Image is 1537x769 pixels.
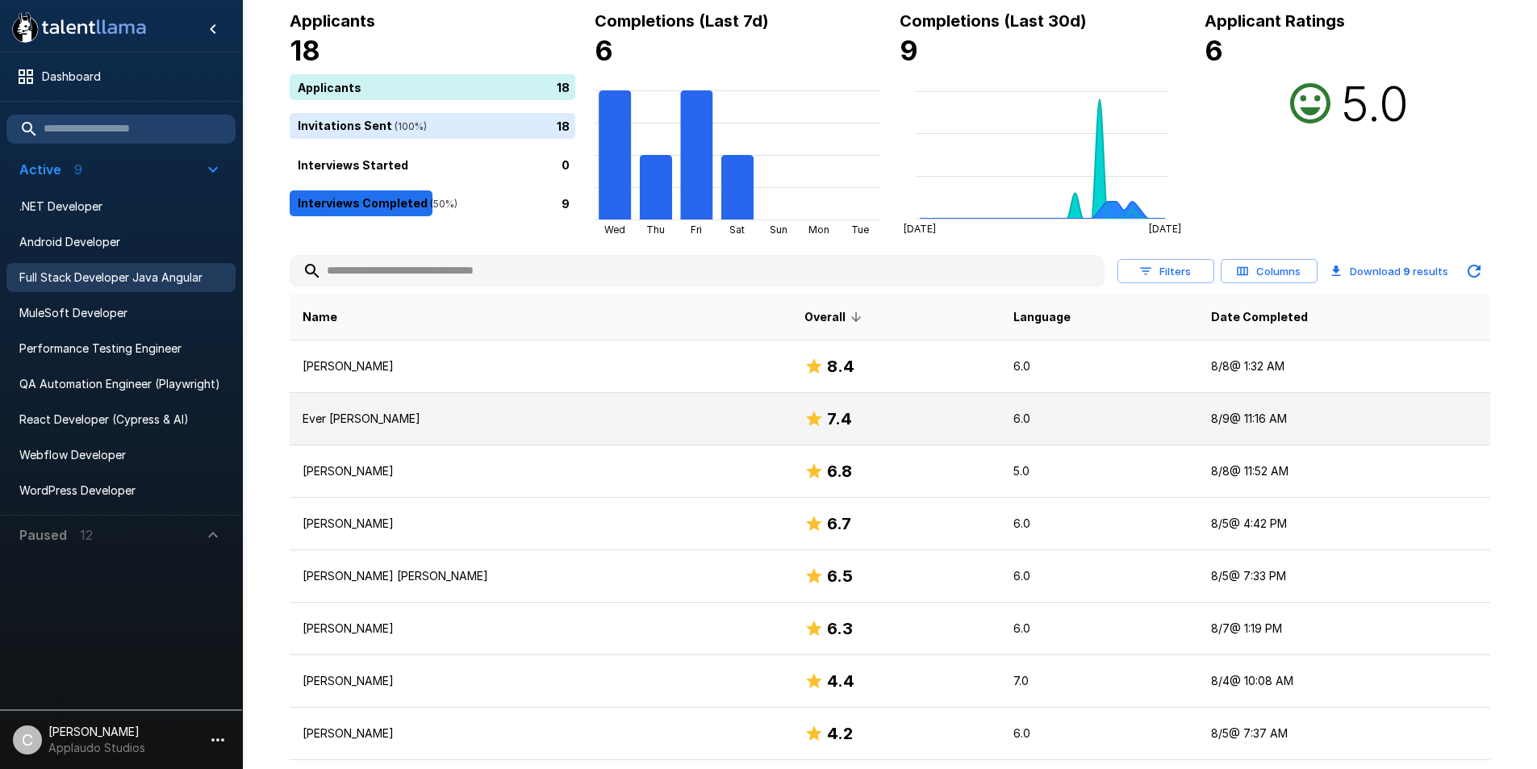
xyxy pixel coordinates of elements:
span: Date Completed [1211,307,1308,327]
td: 8/9 @ 11:16 AM [1198,393,1489,445]
p: 0 [562,156,570,173]
button: Columns [1221,259,1318,284]
b: 6 [1205,34,1223,67]
p: 6.0 [1013,568,1185,584]
p: [PERSON_NAME] [303,516,779,532]
h6: 6.8 [827,458,852,484]
tspan: Fri [691,224,702,236]
p: 7.0 [1013,673,1185,689]
h6: 6.3 [827,616,853,642]
td: 8/4 @ 10:08 AM [1198,655,1489,708]
td: 8/5 @ 7:33 PM [1198,550,1489,603]
b: Applicants [290,11,375,31]
p: 6.0 [1013,725,1185,742]
span: Overall [804,307,867,327]
p: 18 [557,78,570,95]
tspan: [DATE] [904,223,936,235]
td: 8/8 @ 1:32 AM [1198,341,1489,393]
b: 6 [595,34,613,67]
button: Updated Today - 4:30 PM [1458,255,1490,287]
b: 18 [290,34,320,67]
p: [PERSON_NAME] [303,725,779,742]
b: Applicant Ratings [1205,11,1345,31]
span: Name [303,307,337,327]
p: [PERSON_NAME] [303,463,779,479]
tspan: Mon [808,224,829,236]
b: 9 [900,34,918,67]
td: 8/7 @ 1:19 PM [1198,603,1489,655]
tspan: Sat [729,224,745,236]
button: Download 9 results [1324,255,1455,287]
tspan: Tue [850,224,868,236]
p: [PERSON_NAME] [303,673,779,689]
p: [PERSON_NAME] [PERSON_NAME] [303,568,779,584]
p: 9 [562,194,570,211]
tspan: [DATE] [1148,223,1180,235]
p: Ever [PERSON_NAME] [303,411,779,427]
td: 8/8 @ 11:52 AM [1198,445,1489,498]
b: Completions (Last 7d) [595,11,769,31]
h6: 4.4 [827,668,854,694]
span: Language [1013,307,1071,327]
p: [PERSON_NAME] [303,358,779,374]
h6: 4.2 [827,721,853,746]
p: 6.0 [1013,358,1185,374]
p: 5.0 [1013,463,1185,479]
td: 8/5 @ 4:42 PM [1198,498,1489,550]
td: 8/5 @ 7:37 AM [1198,708,1489,760]
tspan: Sun [769,224,787,236]
p: 6.0 [1013,516,1185,532]
h6: 7.4 [827,406,852,432]
b: 9 [1403,265,1410,278]
p: 6.0 [1013,411,1185,427]
h6: 6.5 [827,563,853,589]
tspan: Thu [646,224,665,236]
p: 6.0 [1013,621,1185,637]
tspan: Wed [604,224,625,236]
p: [PERSON_NAME] [303,621,779,637]
button: Filters [1117,259,1214,284]
b: Completions (Last 30d) [900,11,1087,31]
h6: 6.7 [827,511,851,537]
h2: 5.0 [1341,74,1409,132]
p: 18 [557,117,570,134]
h6: 8.4 [827,353,854,379]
